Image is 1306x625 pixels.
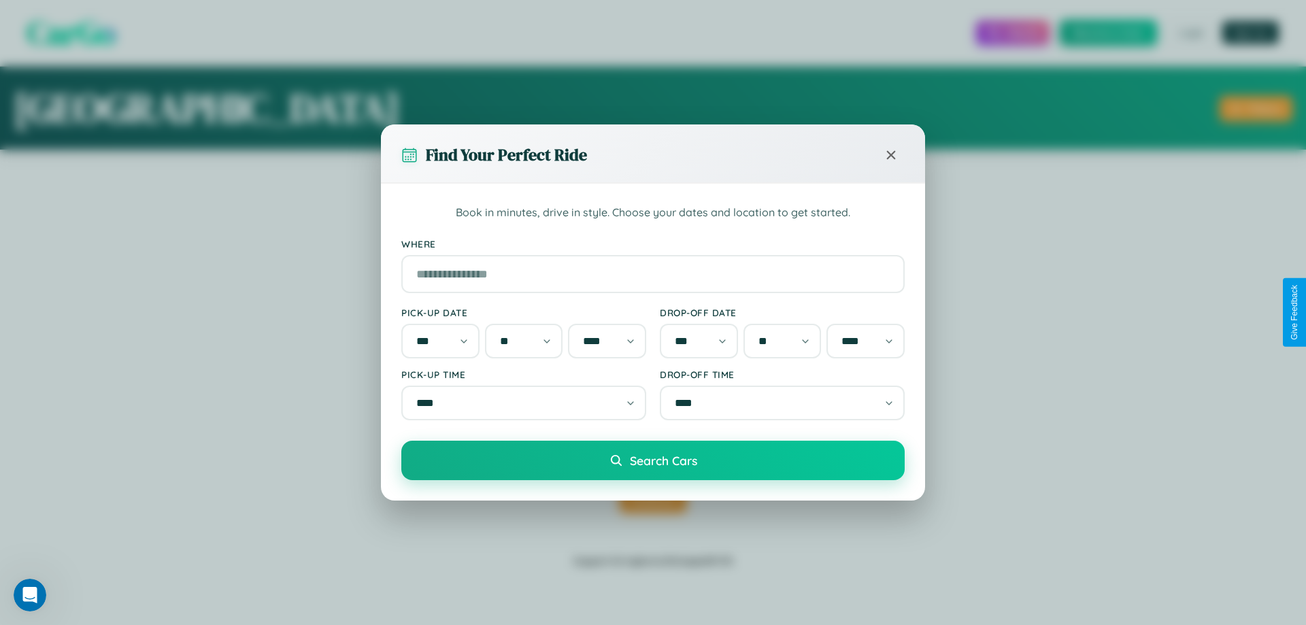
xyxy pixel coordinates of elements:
label: Drop-off Time [660,369,905,380]
button: Search Cars [401,441,905,480]
label: Where [401,238,905,250]
h3: Find Your Perfect Ride [426,143,587,166]
label: Pick-up Time [401,369,646,380]
label: Pick-up Date [401,307,646,318]
label: Drop-off Date [660,307,905,318]
span: Search Cars [630,453,697,468]
p: Book in minutes, drive in style. Choose your dates and location to get started. [401,204,905,222]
